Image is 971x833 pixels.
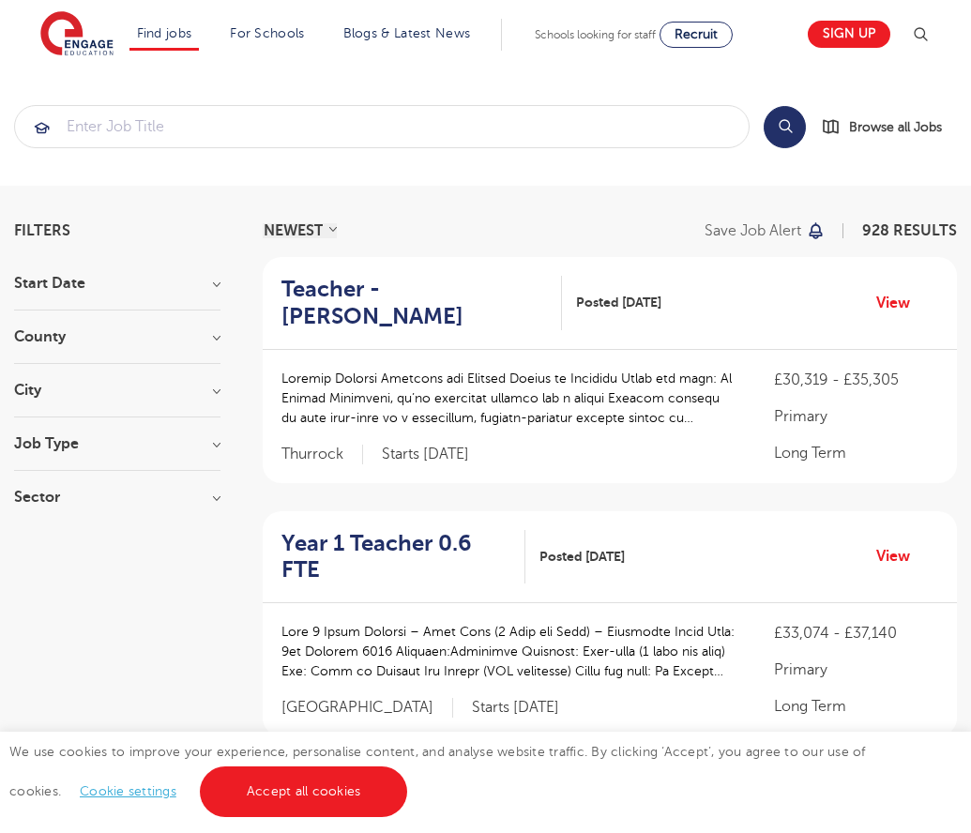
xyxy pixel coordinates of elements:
a: Recruit [660,22,733,48]
h3: Start Date [14,276,220,291]
h2: Year 1 Teacher 0.6 FTE [281,530,510,584]
p: £33,074 - £37,140 [774,622,938,644]
p: Save job alert [705,223,801,238]
a: Teacher - [PERSON_NAME] [281,276,562,330]
p: Long Term [774,695,938,718]
a: Sign up [808,21,890,48]
span: Schools looking for staff [535,28,656,41]
img: Engage Education [40,11,114,58]
h3: Sector [14,490,220,505]
span: [GEOGRAPHIC_DATA] [281,698,453,718]
p: Primary [774,405,938,428]
span: Filters [14,223,70,238]
span: Posted [DATE] [576,293,661,312]
button: Save job alert [705,223,826,238]
p: Long Term [774,442,938,464]
a: Cookie settings [80,784,176,798]
span: Browse all Jobs [849,116,942,138]
p: Primary [774,659,938,681]
p: Starts [DATE] [382,445,469,464]
h2: Teacher - [PERSON_NAME] [281,276,547,330]
h3: City [14,383,220,398]
a: Accept all cookies [200,766,408,817]
h3: Job Type [14,436,220,451]
div: Submit [14,105,750,148]
a: Year 1 Teacher 0.6 FTE [281,530,525,584]
p: £30,319 - £35,305 [774,369,938,391]
a: Browse all Jobs [821,116,957,138]
p: Lore 9 Ipsum Dolorsi – Amet Cons (2 Adip eli Sedd) – Eiusmodte Incid Utla: 9et Dolorem 6016 Aliqu... [281,622,736,681]
a: Blogs & Latest News [343,26,471,40]
a: View [876,544,924,568]
span: Posted [DATE] [539,547,625,567]
a: Find jobs [137,26,192,40]
span: Recruit [675,27,718,41]
a: For Schools [230,26,304,40]
a: View [876,291,924,315]
span: Thurrock [281,445,363,464]
p: Loremip Dolorsi Ametcons adi Elitsed Doeius te Incididu Utlab etd magn: Al Enimad Minimveni, qu’n... [281,369,736,428]
span: We use cookies to improve your experience, personalise content, and analyse website traffic. By c... [9,745,866,798]
h3: County [14,329,220,344]
span: 928 RESULTS [862,222,957,239]
p: Starts [DATE] [472,698,559,718]
button: Search [764,106,806,148]
input: Submit [15,106,749,147]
